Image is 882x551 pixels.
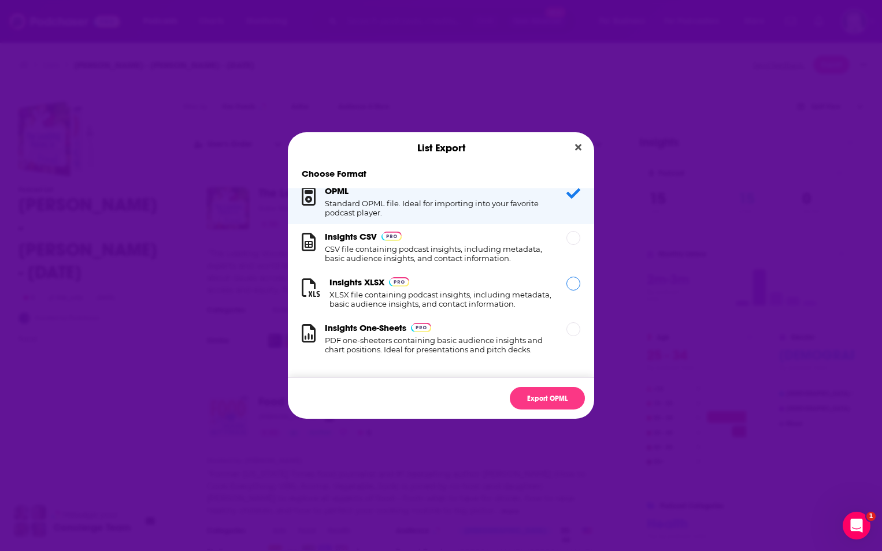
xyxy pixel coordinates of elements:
iframe: Intercom live chat [843,512,870,539]
h3: Insights XLSX [329,277,384,288]
img: Podchaser Pro [389,277,409,286]
div: List Export [288,132,594,163]
h3: Insights One-Sheets [325,322,406,333]
h1: XLSX file containing podcast insights, including metadata, basic audience insights, and contact i... [329,290,553,308]
h3: OPML [325,185,349,196]
span: 1 [866,512,876,521]
h1: Standard OPML file. Ideal for importing into your favorite podcast player. [325,199,553,217]
h1: PDF one-sheeters containing basic audience insights and chart positions. Ideal for presentations ... [325,336,553,354]
h3: Insights CSV [325,231,377,242]
h1: Choose Format [288,168,594,179]
img: Podchaser Pro [381,232,402,241]
img: Podchaser Pro [411,323,431,332]
button: Export OPML [510,387,585,409]
h1: CSV file containing podcast insights, including metadata, basic audience insights, and contact in... [325,244,553,263]
button: Close [570,140,586,155]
